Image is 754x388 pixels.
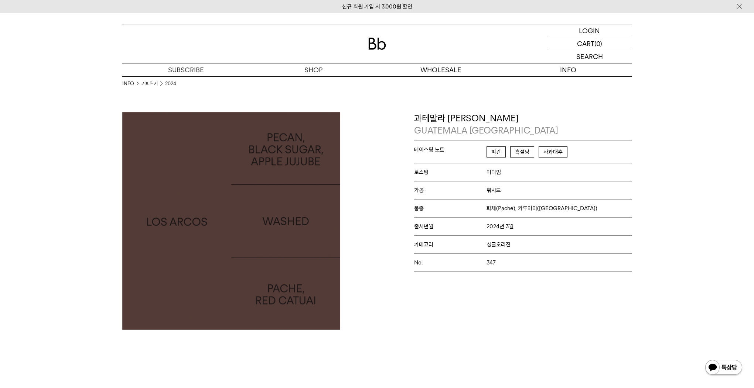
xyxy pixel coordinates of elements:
span: 출시년월 [414,223,487,230]
p: CART [577,37,594,50]
a: SHOP [250,63,377,76]
p: SEARCH [576,50,603,63]
p: INFO [505,63,632,76]
a: 신규 회원 가입 시 3,000원 할인 [342,3,412,10]
img: 카카오톡 채널 1:1 채팅 버튼 [704,359,743,377]
span: 피칸 [487,146,506,157]
span: 품종 [414,205,487,212]
a: 2024 [165,80,176,87]
span: 파체(Pache), 카투아이([GEOGRAPHIC_DATA]) [487,205,597,212]
span: 2024년 3월 [487,223,514,230]
p: LOGIN [579,24,600,37]
img: 과테말라 로스 아르코스GUATEMALA LOS ARCOS [122,112,340,330]
span: 워시드 [487,187,501,194]
span: 카테고리 [414,241,487,248]
li: INFO [122,80,141,87]
p: (0) [594,37,602,50]
p: 과테말라 [PERSON_NAME] [414,112,632,137]
span: 싱글오리진 [487,241,511,248]
span: 흑설탕 [510,146,534,157]
a: SUBSCRIBE [122,63,250,76]
a: LOGIN [547,24,632,37]
span: 테이스팅 노트 [414,146,487,153]
a: CART (0) [547,37,632,50]
span: 미디엄 [487,169,501,176]
span: 사과대추 [539,146,567,157]
p: WHOLESALE [377,63,505,76]
span: 가공 [414,187,487,194]
span: 로스팅 [414,169,487,176]
img: 로고 [368,38,386,50]
p: GUATEMALA [GEOGRAPHIC_DATA] [414,124,632,137]
span: No. [414,259,487,266]
a: 커피위키 [141,80,158,87]
span: 347 [487,259,496,266]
